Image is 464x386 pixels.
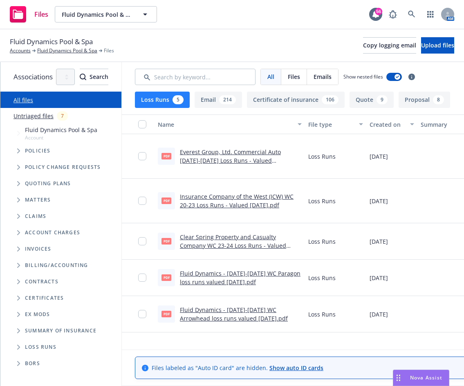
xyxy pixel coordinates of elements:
[37,47,97,54] a: Fluid Dynamics Pool & Spa
[363,37,416,54] button: Copy logging email
[180,193,294,209] a: Insurance Company of the West (ICW) WC 20-23 Loss Runs - Valued [DATE].pdf
[410,374,442,381] span: Nova Assist
[180,306,288,322] a: Fluid Dynamics - [DATE]-[DATE] WC Arrowhead loss runs valued [DATE].pdf
[180,233,286,258] a: Clear Spring Property and Casualty Company WC 23-24 Loss Runs - Valued [DATE].pdf
[0,124,121,257] div: Tree Example
[7,3,52,26] a: Files
[138,152,146,160] input: Toggle Row Selected
[62,10,132,19] span: Fluid Dynamics Pool & Spa
[80,74,86,80] svg: Search
[13,112,54,120] a: Untriaged files
[370,120,405,129] div: Created on
[25,165,101,170] span: Policy change requests
[421,41,454,49] span: Upload files
[161,274,171,281] span: pdf
[80,69,108,85] div: Search
[343,73,383,80] span: Show nested files
[25,247,52,251] span: Invoices
[135,92,190,108] button: Loss Runs
[25,126,97,134] span: Fluid Dynamics Pool & Spa
[10,36,93,47] span: Fluid Dynamics Pool & Spa
[25,296,64,301] span: Certificates
[138,274,146,282] input: Toggle Row Selected
[366,114,417,134] button: Created on
[138,310,146,318] input: Toggle Row Selected
[308,310,336,319] span: Loss Runs
[308,237,336,246] span: Loss Runs
[269,364,323,372] a: Show auto ID cards
[370,197,388,205] span: [DATE]
[247,92,345,108] button: Certificate of insurance
[13,96,33,104] a: All files
[370,274,388,282] span: [DATE]
[25,263,88,268] span: Billing/Accounting
[152,364,323,372] span: Files labeled as "Auto ID card" are hidden.
[180,269,300,286] a: Fluid Dynamics - [DATE]-[DATE] WC Paragon loss runs valued [DATE].pdf
[322,95,338,104] div: 106
[25,279,58,284] span: Contracts
[25,230,80,235] span: Account charges
[25,312,50,317] span: Ex Mods
[393,370,449,386] button: Nova Assist
[138,237,146,245] input: Toggle Row Selected
[308,197,336,205] span: Loss Runs
[219,95,236,104] div: 214
[104,47,114,54] span: Files
[375,7,382,14] div: 56
[25,214,46,219] span: Claims
[25,345,56,350] span: Loss Runs
[161,311,171,317] span: pdf
[161,238,171,244] span: pdf
[370,310,388,319] span: [DATE]
[433,95,444,104] div: 8
[403,6,420,22] a: Search
[308,152,336,161] span: Loss Runs
[161,153,171,159] span: pdf
[195,92,242,108] button: Email
[385,6,401,22] a: Report a Bug
[370,152,388,161] span: [DATE]
[80,69,108,85] button: SearchSearch
[308,120,354,129] div: File type
[34,11,48,18] span: Files
[288,72,300,81] span: Files
[314,72,332,81] span: Emails
[55,6,157,22] button: Fluid Dynamics Pool & Spa
[13,72,53,82] span: Associations
[308,274,336,282] span: Loss Runs
[10,47,31,54] a: Accounts
[161,197,171,204] span: pdf
[422,6,439,22] a: Switch app
[25,134,97,141] span: Account
[173,95,184,104] div: 5
[0,257,121,372] div: Folder Tree Example
[305,114,366,134] button: File type
[421,37,454,54] button: Upload files
[180,148,281,173] a: Everest Group, Ltd. Commercial Auto [DATE]-[DATE] Loss Runs - Valued [DATE].pdf
[25,148,51,153] span: Policies
[393,370,403,386] div: Drag to move
[350,92,394,108] button: Quote
[138,197,146,205] input: Toggle Row Selected
[57,111,68,121] div: 7
[135,69,256,85] input: Search by keyword...
[370,237,388,246] span: [DATE]
[267,72,274,81] span: All
[377,95,388,104] div: 9
[399,92,450,108] button: Proposal
[138,120,146,128] input: Select all
[25,181,71,186] span: Quoting plans
[363,41,416,49] span: Copy logging email
[25,328,96,333] span: Summary of insurance
[155,114,305,134] button: Name
[158,120,293,129] div: Name
[25,197,51,202] span: Matters
[25,361,40,366] span: BORs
